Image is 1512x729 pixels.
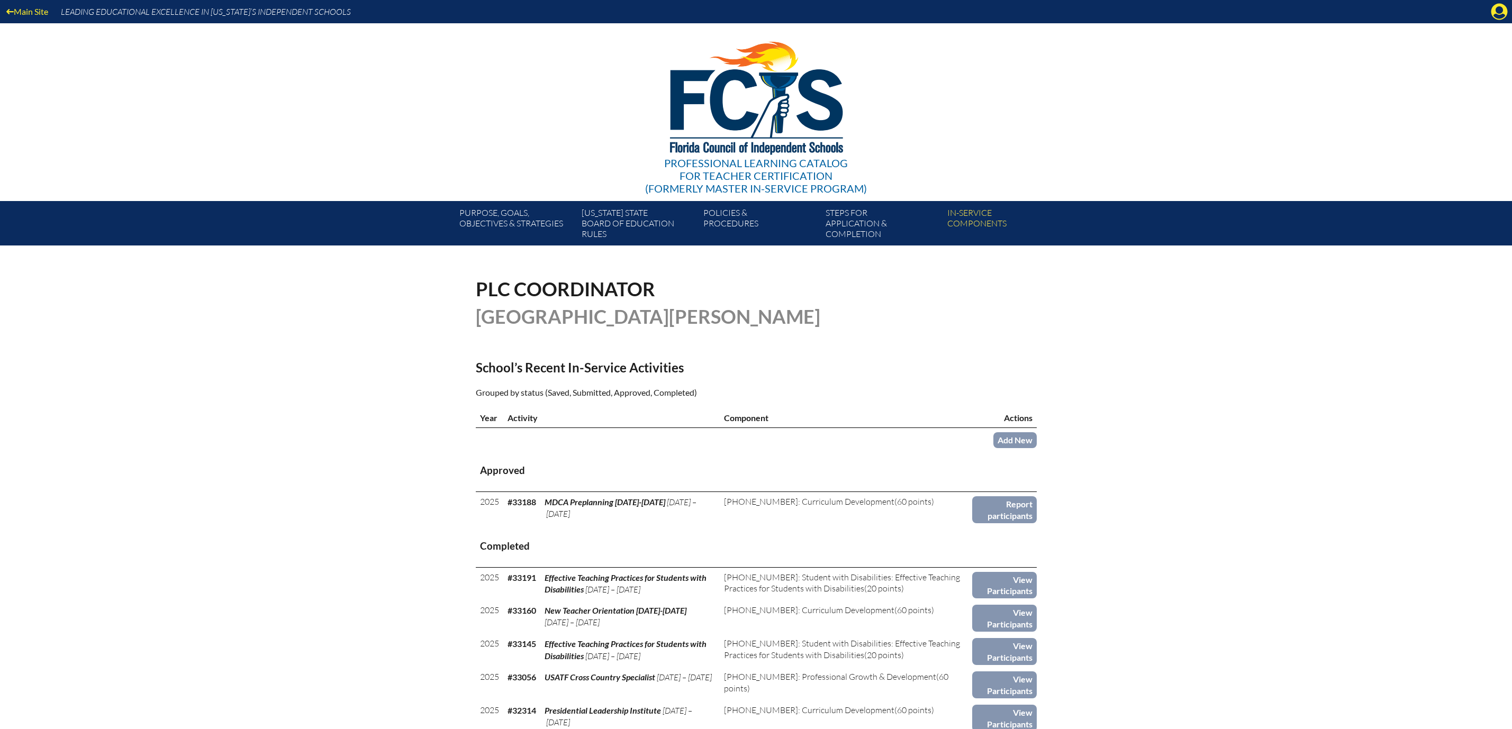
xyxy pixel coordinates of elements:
span: USATF Cross Country Specialist [545,672,655,682]
td: 2025 [476,634,503,667]
a: Policies &Procedures [699,205,821,245]
a: View Participants [972,638,1036,665]
span: [DATE] – [DATE] [585,584,640,595]
th: Component [720,408,972,428]
p: Grouped by status (Saved, Submitted, Approved, Completed) [476,386,848,399]
a: View Participants [972,572,1036,599]
a: Purpose, goals,objectives & strategies [455,205,577,245]
b: #33145 [508,639,536,649]
svg: Manage account [1491,3,1508,20]
span: [DATE] – [DATE] [545,497,696,518]
td: (60 points) [720,667,972,700]
span: for Teacher Certification [680,169,832,182]
th: Activity [503,408,720,428]
span: [DATE] – [DATE] [545,705,692,727]
a: Add New [993,432,1037,448]
td: 2025 [476,567,503,600]
a: View Participants [972,605,1036,632]
a: Steps forapplication & completion [821,205,943,245]
td: (60 points) [720,492,972,525]
a: Report participants [972,496,1036,523]
b: #33056 [508,672,536,682]
img: FCISlogo221.eps [647,23,865,168]
td: 2025 [476,667,503,700]
a: View Participants [972,671,1036,698]
span: [DATE] – [DATE] [545,617,600,627]
th: Year [476,408,503,428]
a: Main Site [2,4,52,19]
b: #33188 [508,497,536,507]
a: Professional Learning Catalog for Teacher Certification(formerly Master In-service Program) [641,21,871,197]
span: [PHONE_NUMBER]: Curriculum Development [724,496,894,507]
span: [GEOGRAPHIC_DATA][PERSON_NAME] [476,305,820,328]
span: New Teacher Orientation [DATE]-[DATE] [545,605,686,615]
span: [PHONE_NUMBER]: Curriculum Development [724,605,894,615]
span: [DATE] – [DATE] [585,651,640,661]
td: 2025 [476,492,503,525]
td: (20 points) [720,634,972,667]
td: (60 points) [720,600,972,634]
h3: Approved [480,464,1033,477]
span: [PHONE_NUMBER]: Professional Growth & Development [724,671,936,682]
b: #32314 [508,705,536,715]
b: #33191 [508,572,536,582]
span: [PHONE_NUMBER]: Student with Disabilities: Effective Teaching Practices for Students with Disabil... [724,572,960,594]
h3: Completed [480,540,1033,553]
span: PLC Coordinator [476,277,655,300]
span: Effective Teaching Practices for Students with Disabilities [545,572,707,594]
td: 2025 [476,600,503,634]
span: Presidential Leadership Institute [545,705,661,715]
b: #33160 [508,605,536,615]
span: [PHONE_NUMBER]: Curriculum Development [724,705,894,715]
th: Actions [972,408,1036,428]
td: (20 points) [720,567,972,600]
span: [PHONE_NUMBER]: Student with Disabilities: Effective Teaching Practices for Students with Disabil... [724,638,960,660]
span: MDCA Preplanning [DATE]-[DATE] [545,497,665,507]
a: In-servicecomponents [943,205,1065,245]
span: Effective Teaching Practices for Students with Disabilities [545,639,707,660]
span: [DATE] – [DATE] [657,672,712,682]
div: Professional Learning Catalog (formerly Master In-service Program) [645,157,867,195]
h2: School’s Recent In-Service Activities [476,360,848,375]
a: [US_STATE] StateBoard of Education rules [577,205,699,245]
